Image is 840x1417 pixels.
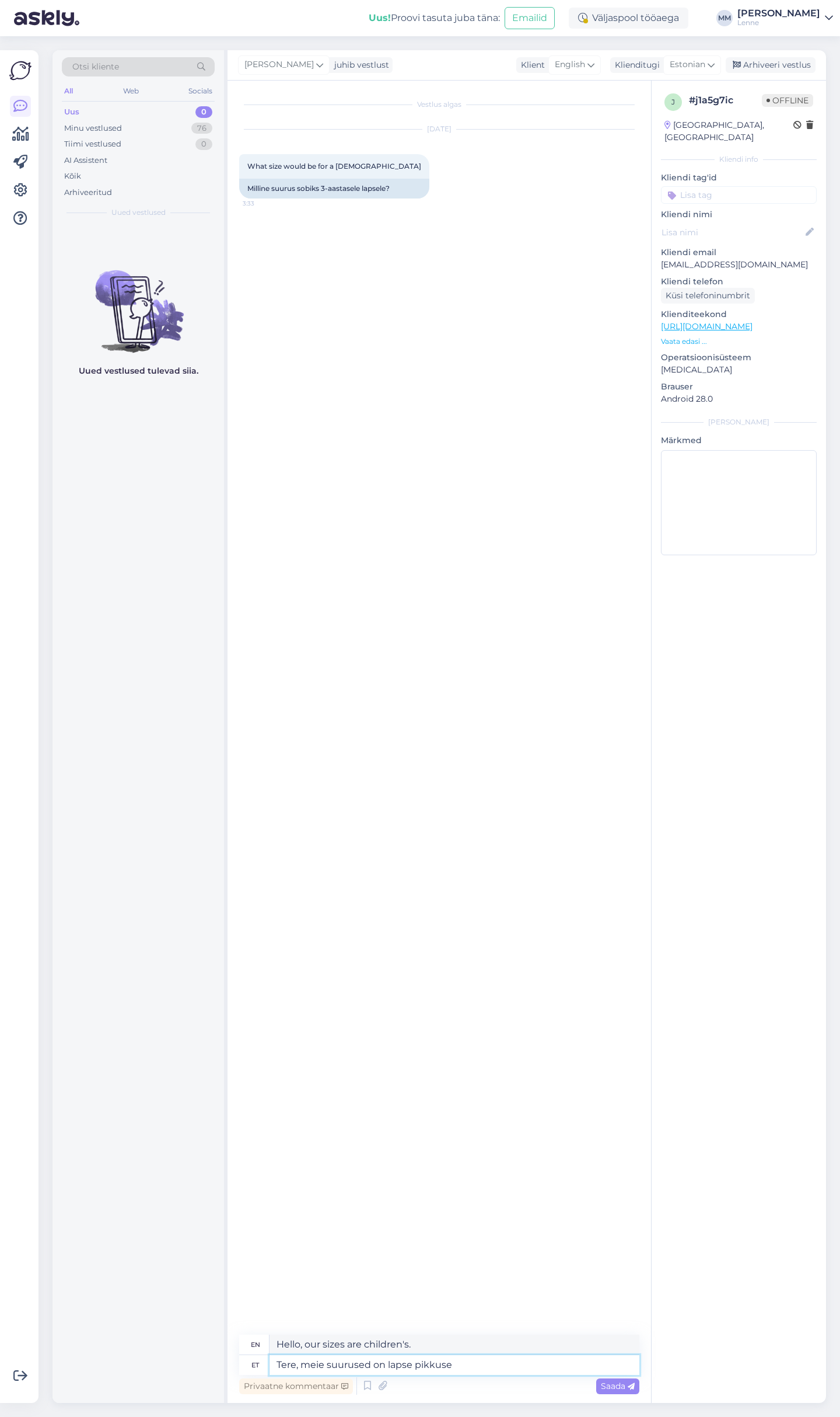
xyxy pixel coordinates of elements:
img: Askly Logo [9,60,32,82]
textarea: Hello, our sizes are children's. [269,1335,639,1355]
p: Kliendi email [661,246,817,259]
div: Arhiveeritud [64,187,112,199]
div: Web [121,83,141,99]
div: 76 [191,123,212,134]
p: Android 28.0 [661,393,817,405]
div: Socials [186,83,215,99]
span: [PERSON_NAME] [244,58,314,71]
div: Proovi tasuta juba täna: [369,11,500,25]
div: Uus [64,106,79,118]
span: Otsi kliente [72,61,119,73]
a: [URL][DOMAIN_NAME] [661,321,752,332]
span: Offline [762,94,813,107]
div: # j1a5g7ic [689,93,762,107]
div: Kliendi info [661,154,817,165]
div: Privaatne kommentaar [239,1378,353,1394]
img: No chats [52,249,224,354]
div: [GEOGRAPHIC_DATA], [GEOGRAPHIC_DATA] [664,119,793,144]
div: Kõik [64,170,81,182]
p: Kliendi telefon [661,276,817,288]
textarea: Tere, meie suurused on lapse pikkuse [269,1355,639,1375]
p: Vaata edasi ... [661,336,817,347]
span: 3:33 [243,199,286,208]
div: [DATE] [239,124,639,134]
div: 0 [195,138,212,150]
input: Lisa tag [661,186,817,204]
div: en [251,1335,260,1355]
div: Küsi telefoninumbrit [661,288,755,304]
span: English [555,58,585,71]
p: Operatsioonisüsteem [661,351,817,364]
div: Lenne [737,18,820,27]
div: Minu vestlused [64,123,122,134]
p: Märkmed [661,434,817,447]
input: Lisa nimi [661,226,803,239]
div: Väljaspool tööaega [569,8,688,29]
div: et [251,1355,259,1375]
span: Estonian [670,58,705,71]
button: Emailid [505,7,555,29]
p: [EMAIL_ADDRESS][DOMAIN_NAME] [661,259,817,271]
p: Brauser [661,381,817,393]
span: Uued vestlused [111,207,166,218]
p: Kliendi nimi [661,208,817,221]
div: All [62,83,75,99]
div: 0 [195,106,212,118]
div: Milline suurus sobiks 3-aastasele lapsele? [239,179,429,199]
div: [PERSON_NAME] [737,9,820,18]
span: What size would be for a [DEMOGRAPHIC_DATA] [247,162,421,170]
div: AI Assistent [64,155,107,166]
div: juhib vestlust [330,59,389,71]
span: Saada [601,1381,635,1391]
div: [PERSON_NAME] [661,417,817,427]
p: Uued vestlused tulevad siia. [79,365,198,377]
p: Kliendi tag'id [661,172,817,184]
a: [PERSON_NAME]Lenne [737,9,833,27]
span: j [671,98,675,106]
div: Vestlus algas [239,99,639,110]
div: Klient [516,59,545,71]
div: Tiimi vestlused [64,138,121,150]
p: [MEDICAL_DATA] [661,364,817,376]
b: Uus! [369,12,391,23]
p: Klienditeekond [661,308,817,321]
div: MM [716,10,733,26]
div: Klienditugi [610,59,660,71]
div: Arhiveeri vestlus [726,57,815,73]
